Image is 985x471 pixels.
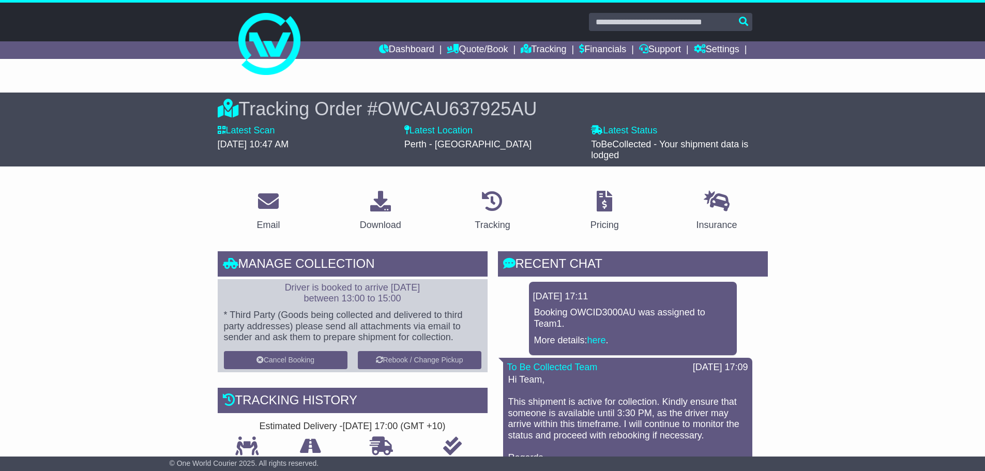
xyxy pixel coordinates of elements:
a: Insurance [690,187,744,236]
p: * Third Party (Goods being collected and delivered to third party addresses) please send all atta... [224,310,481,343]
a: Tracking [521,41,566,59]
label: Latest Status [591,125,657,136]
a: Quote/Book [447,41,508,59]
div: Estimated Delivery - [218,421,488,432]
span: © One World Courier 2025. All rights reserved. [170,459,319,467]
label: Latest Location [404,125,473,136]
p: More details: . [534,335,732,346]
div: [DATE] 17:09 [693,362,748,373]
a: Tracking [468,187,517,236]
div: RECENT CHAT [498,251,768,279]
label: Latest Scan [218,125,275,136]
a: here [587,335,606,345]
a: Dashboard [379,41,434,59]
div: Pricing [590,218,619,232]
a: Pricing [584,187,626,236]
div: Manage collection [218,251,488,279]
div: Tracking [475,218,510,232]
div: Tracking history [218,388,488,416]
div: Tracking Order # [218,98,768,120]
a: Email [250,187,286,236]
div: Download [360,218,401,232]
a: To Be Collected Team [507,362,598,372]
span: Perth - [GEOGRAPHIC_DATA] [404,139,532,149]
a: Settings [694,41,739,59]
p: Driver is booked to arrive [DATE] between 13:00 to 15:00 [224,282,481,305]
div: Email [256,218,280,232]
p: Booking OWCID3000AU was assigned to Team1. [534,307,732,329]
a: Financials [579,41,626,59]
button: Rebook / Change Pickup [358,351,481,369]
a: Support [639,41,681,59]
div: [DATE] 17:11 [533,291,733,302]
div: Insurance [696,218,737,232]
button: Cancel Booking [224,351,347,369]
span: OWCAU637925AU [377,98,537,119]
div: [DATE] 17:00 (GMT +10) [343,421,446,432]
span: [DATE] 10:47 AM [218,139,289,149]
span: ToBeCollected - Your shipment data is lodged [591,139,748,161]
a: Download [353,187,408,236]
